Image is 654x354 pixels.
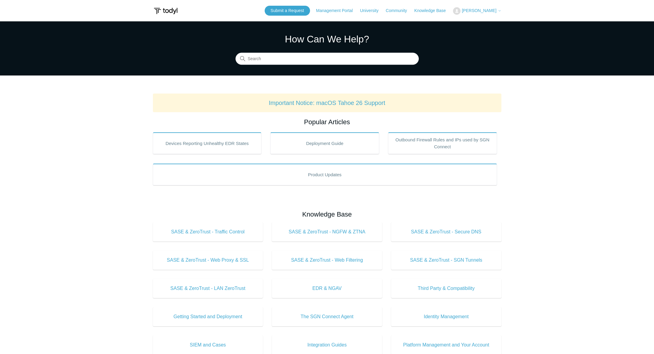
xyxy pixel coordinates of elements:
[153,279,263,298] a: SASE & ZeroTrust - LAN ZeroTrust
[236,32,419,46] h1: How Can We Help?
[153,307,263,326] a: Getting Started and Deployment
[162,285,254,292] span: SASE & ZeroTrust - LAN ZeroTrust
[386,8,413,14] a: Community
[272,279,382,298] a: EDR & NGAV
[265,6,310,16] a: Submit a Request
[269,100,385,106] a: Important Notice: macOS Tahoe 26 Support
[400,285,492,292] span: Third Party & Compatibility
[391,222,501,242] a: SASE & ZeroTrust - Secure DNS
[360,8,384,14] a: University
[153,117,501,127] h2: Popular Articles
[453,7,501,15] button: [PERSON_NAME]
[162,257,254,264] span: SASE & ZeroTrust - Web Proxy & SSL
[153,164,497,185] a: Product Updates
[272,222,382,242] a: SASE & ZeroTrust - NGFW & ZTNA
[400,341,492,349] span: Platform Management and Your Account
[391,307,501,326] a: Identity Management
[162,228,254,235] span: SASE & ZeroTrust - Traffic Control
[462,8,496,13] span: [PERSON_NAME]
[400,228,492,235] span: SASE & ZeroTrust - Secure DNS
[272,251,382,270] a: SASE & ZeroTrust - Web Filtering
[281,257,373,264] span: SASE & ZeroTrust - Web Filtering
[414,8,452,14] a: Knowledge Base
[281,313,373,320] span: The SGN Connect Agent
[153,251,263,270] a: SASE & ZeroTrust - Web Proxy & SSL
[281,285,373,292] span: EDR & NGAV
[162,313,254,320] span: Getting Started and Deployment
[272,307,382,326] a: The SGN Connect Agent
[391,279,501,298] a: Third Party & Compatibility
[153,132,262,154] a: Devices Reporting Unhealthy EDR States
[270,132,379,154] a: Deployment Guide
[400,257,492,264] span: SASE & ZeroTrust - SGN Tunnels
[400,313,492,320] span: Identity Management
[162,341,254,349] span: SIEM and Cases
[388,132,497,154] a: Outbound Firewall Rules and IPs used by SGN Connect
[153,5,178,17] img: Todyl Support Center Help Center home page
[391,251,501,270] a: SASE & ZeroTrust - SGN Tunnels
[281,341,373,349] span: Integration Guides
[153,209,501,219] h2: Knowledge Base
[281,228,373,235] span: SASE & ZeroTrust - NGFW & ZTNA
[153,222,263,242] a: SASE & ZeroTrust - Traffic Control
[316,8,359,14] a: Management Portal
[236,53,419,65] input: Search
